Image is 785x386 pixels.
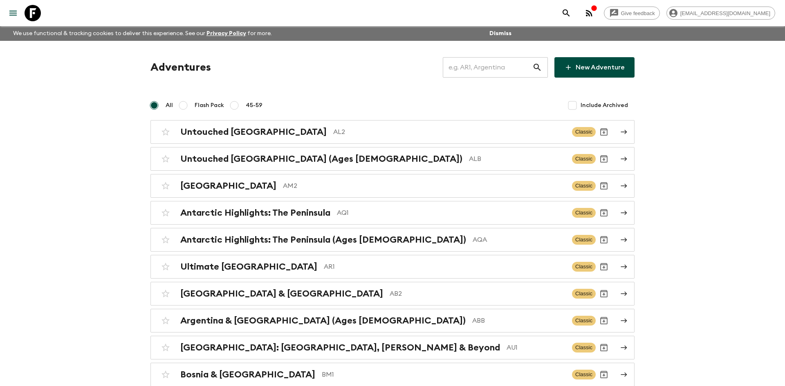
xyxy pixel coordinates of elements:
[617,10,659,16] span: Give feedback
[487,28,514,39] button: Dismiss
[604,7,660,20] a: Give feedback
[443,56,532,79] input: e.g. AR1, Argentina
[180,181,276,191] h2: [GEOGRAPHIC_DATA]
[150,336,635,359] a: [GEOGRAPHIC_DATA]: [GEOGRAPHIC_DATA], [PERSON_NAME] & BeyondAU1ClassicArchive
[596,366,612,383] button: Archive
[166,101,173,109] span: All
[322,370,565,379] p: BM1
[180,261,317,272] h2: Ultimate [GEOGRAPHIC_DATA]
[472,316,565,326] p: ABB
[572,289,596,299] span: Classic
[150,59,211,76] h1: Adventures
[180,315,466,326] h2: Argentina & [GEOGRAPHIC_DATA] (Ages [DEMOGRAPHIC_DATA])
[596,205,612,221] button: Archive
[246,101,262,109] span: 45-59
[554,57,635,78] a: New Adventure
[390,289,565,299] p: AB2
[507,343,565,353] p: AU1
[283,181,565,191] p: AM2
[596,151,612,167] button: Archive
[150,120,635,144] a: Untouched [GEOGRAPHIC_DATA]AL2ClassicArchive
[572,154,596,164] span: Classic
[558,5,574,21] button: search adventures
[180,234,466,245] h2: Antarctic Highlights: The Peninsula (Ages [DEMOGRAPHIC_DATA])
[572,316,596,326] span: Classic
[150,309,635,332] a: Argentina & [GEOGRAPHIC_DATA] (Ages [DEMOGRAPHIC_DATA])ABBClassicArchive
[596,124,612,140] button: Archive
[572,208,596,218] span: Classic
[473,235,565,245] p: AQA
[337,208,565,218] p: AQ1
[596,286,612,302] button: Archive
[180,208,330,218] h2: Antarctic Highlights: The Peninsula
[676,10,775,16] span: [EMAIL_ADDRESS][DOMAIN_NAME]
[150,201,635,225] a: Antarctic Highlights: The PeninsulaAQ1ClassicArchive
[5,5,21,21] button: menu
[206,31,246,36] a: Privacy Policy
[572,343,596,353] span: Classic
[150,282,635,306] a: [GEOGRAPHIC_DATA] & [GEOGRAPHIC_DATA]AB2ClassicArchive
[180,342,500,353] h2: [GEOGRAPHIC_DATA]: [GEOGRAPHIC_DATA], [PERSON_NAME] & Beyond
[180,288,383,299] h2: [GEOGRAPHIC_DATA] & [GEOGRAPHIC_DATA]
[180,369,315,380] h2: Bosnia & [GEOGRAPHIC_DATA]
[572,235,596,245] span: Classic
[572,127,596,137] span: Classic
[596,259,612,275] button: Archive
[180,154,462,164] h2: Untouched [GEOGRAPHIC_DATA] (Ages [DEMOGRAPHIC_DATA])
[572,370,596,379] span: Classic
[150,228,635,252] a: Antarctic Highlights: The Peninsula (Ages [DEMOGRAPHIC_DATA])AQAClassicArchive
[324,262,565,272] p: AR1
[150,255,635,279] a: Ultimate [GEOGRAPHIC_DATA]AR1ClassicArchive
[572,181,596,191] span: Classic
[572,262,596,272] span: Classic
[469,154,565,164] p: ALB
[596,232,612,248] button: Archive
[581,101,628,109] span: Include Archived
[333,127,565,137] p: AL2
[596,312,612,329] button: Archive
[150,147,635,171] a: Untouched [GEOGRAPHIC_DATA] (Ages [DEMOGRAPHIC_DATA])ALBClassicArchive
[596,339,612,356] button: Archive
[10,26,275,41] p: We use functional & tracking cookies to deliver this experience. See our for more.
[596,178,612,194] button: Archive
[666,7,775,20] div: [EMAIL_ADDRESS][DOMAIN_NAME]
[150,174,635,198] a: [GEOGRAPHIC_DATA]AM2ClassicArchive
[195,101,224,109] span: Flash Pack
[180,127,327,137] h2: Untouched [GEOGRAPHIC_DATA]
